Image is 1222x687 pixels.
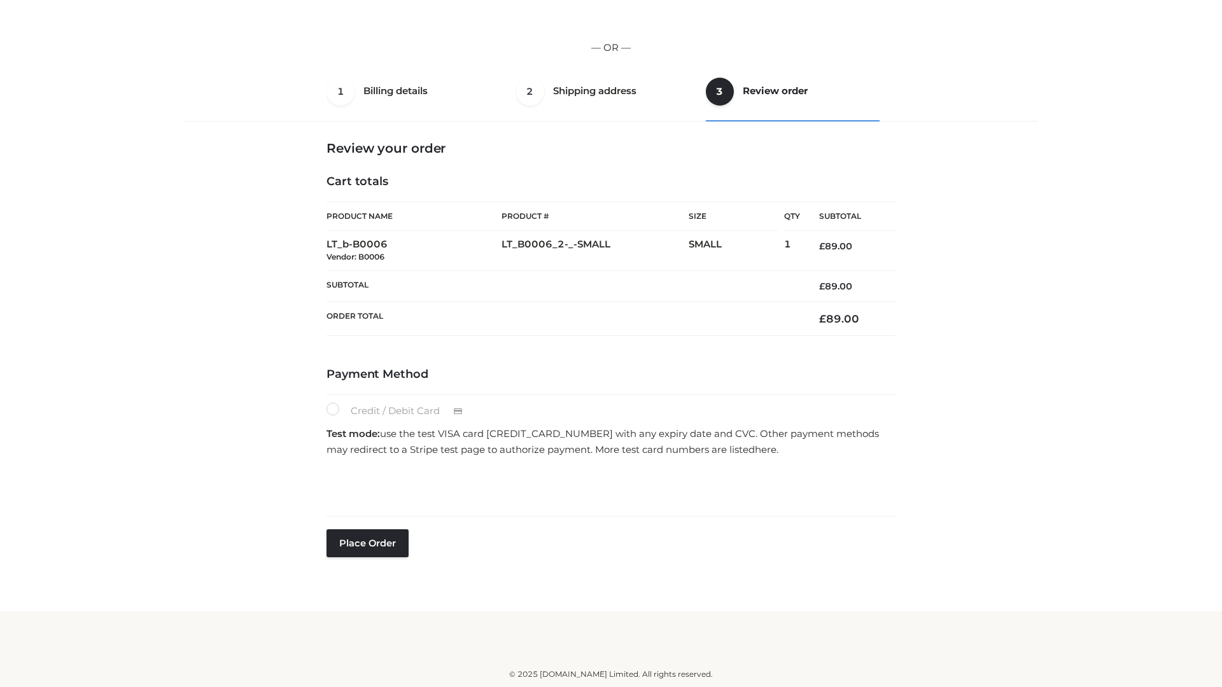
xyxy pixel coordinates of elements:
th: Subtotal [327,270,800,302]
td: LT_b-B0006 [327,231,502,271]
th: Product Name [327,202,502,231]
p: use the test VISA card [CREDIT_CARD_NUMBER] with any expiry date and CVC. Other payment methods m... [327,426,895,458]
td: SMALL [689,231,784,271]
p: — OR — [189,39,1033,56]
h3: Review your order [327,141,895,156]
button: Place order [327,529,409,557]
th: Qty [784,202,800,231]
span: £ [819,240,825,252]
strong: Test mode: [327,427,380,440]
a: here [755,443,776,455]
td: LT_B0006_2-_-SMALL [502,231,689,271]
th: Subtotal [800,202,895,231]
img: Credit / Debit Card [446,404,470,419]
label: Credit / Debit Card [327,403,476,419]
div: © 2025 [DOMAIN_NAME] Limited. All rights reserved. [189,668,1033,681]
bdi: 89.00 [819,281,852,292]
th: Product # [502,202,689,231]
th: Order Total [327,302,800,336]
h4: Cart totals [327,175,895,189]
h4: Payment Method [327,368,895,382]
iframe: Secure payment input frame [324,462,893,508]
small: Vendor: B0006 [327,252,384,261]
span: £ [819,281,825,292]
span: £ [819,312,826,325]
td: 1 [784,231,800,271]
bdi: 89.00 [819,240,852,252]
bdi: 89.00 [819,312,859,325]
th: Size [689,202,778,231]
